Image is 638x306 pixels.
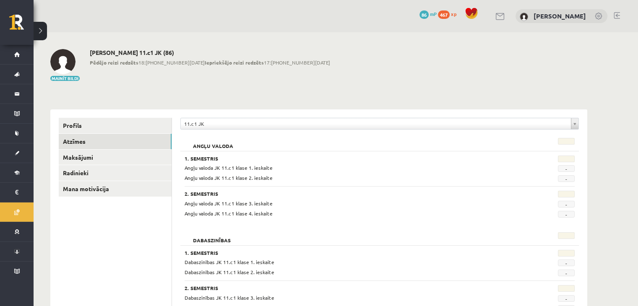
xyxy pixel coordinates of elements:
[185,138,242,146] h2: Angļu valoda
[59,181,172,197] a: Mana motivācija
[185,259,274,265] span: Dabaszinības JK 11.c1 klase 1. ieskaite
[59,134,172,149] a: Atzīmes
[430,10,437,17] span: mP
[185,156,508,161] h3: 1. Semestris
[185,191,508,197] h3: 2. Semestris
[558,211,575,218] span: -
[90,59,138,66] b: Pēdējo reizi redzēts
[185,200,273,207] span: Angļu valoda JK 11.c1 klase 3. ieskaite
[185,294,274,301] span: Dabaszinības JK 11.c1 klase 3. ieskaite
[59,118,172,133] a: Profils
[50,49,76,74] img: Samanta Dardete
[205,59,264,66] b: Iepriekšējo reizi redzēts
[185,210,273,217] span: Angļu valoda JK 11.c1 klase 4. ieskaite
[558,201,575,207] span: -
[59,150,172,165] a: Maksājumi
[438,10,461,17] a: 467 xp
[50,76,80,81] button: Mainīt bildi
[185,232,239,241] h2: Dabaszinības
[59,165,172,181] a: Radinieki
[181,118,578,129] a: 11.c1 JK
[185,164,273,171] span: Angļu valoda JK 11.c1 klase 1. ieskaite
[451,10,456,17] span: xp
[184,118,568,129] span: 11.c1 JK
[185,269,274,275] span: Dabaszinības JK 11.c1 klase 2. ieskaite
[419,10,437,17] a: 86 mP
[534,12,586,20] a: [PERSON_NAME]
[438,10,450,19] span: 467
[185,285,508,291] h3: 2. Semestris
[90,49,330,56] h2: [PERSON_NAME] 11.c1 JK (86)
[558,295,575,302] span: -
[558,175,575,182] span: -
[9,15,34,36] a: Rīgas 1. Tālmācības vidusskola
[520,13,528,21] img: Samanta Dardete
[558,259,575,266] span: -
[90,59,330,66] span: 18:[PHONE_NUMBER][DATE] 17:[PHONE_NUMBER][DATE]
[185,174,273,181] span: Angļu valoda JK 11.c1 klase 2. ieskaite
[558,270,575,276] span: -
[419,10,429,19] span: 86
[185,250,508,256] h3: 1. Semestris
[558,165,575,172] span: -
